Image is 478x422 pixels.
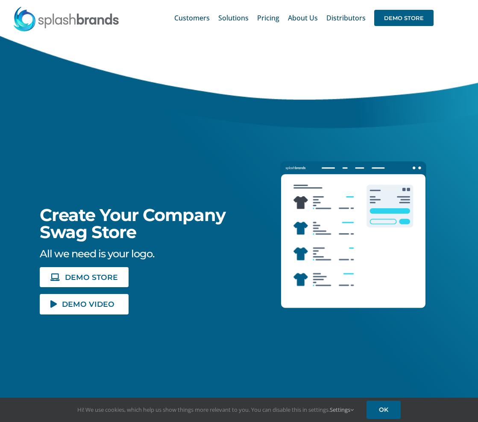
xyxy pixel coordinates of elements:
span: All we need is your logo. [40,247,154,260]
img: SplashBrands.com Logo [13,6,120,32]
a: Pricing [257,4,279,32]
span: Distributors [326,15,366,21]
nav: Main Menu [174,4,434,32]
span: Create Your Company Swag Store [40,204,226,242]
span: Customers [174,15,210,21]
span: Solutions [218,15,249,21]
span: DEMO VIDEO [62,300,114,308]
a: DEMO STORE [374,4,434,32]
span: DEMO STORE [65,274,118,281]
span: Pricing [257,15,279,21]
span: About Us [288,15,318,21]
span: DEMO STORE [374,10,434,26]
a: OK [367,401,401,419]
span: Hi! We use cookies, which help us show things more relevant to you. You can disable this in setti... [77,406,354,413]
a: DEMO STORE [40,267,129,287]
a: Distributors [326,4,366,32]
a: Settings [330,406,354,413]
a: Customers [174,4,210,32]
